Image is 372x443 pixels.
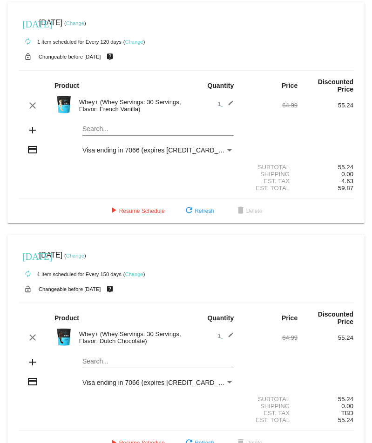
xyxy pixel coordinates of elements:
div: 55.24 [298,164,353,171]
span: 59.87 [338,185,353,192]
mat-icon: edit [223,100,234,111]
mat-icon: play_arrow [108,205,119,217]
span: Delete [235,208,263,214]
input: Search... [82,358,234,365]
div: 64.99 [242,334,298,341]
span: Refresh [183,208,214,214]
span: 1 [217,332,234,339]
input: Search... [82,126,234,133]
div: Subtotal [242,396,298,403]
span: TBD [341,410,353,417]
div: 55.24 [298,102,353,109]
strong: Quantity [207,314,234,322]
strong: Discounted Price [318,78,353,93]
strong: Product [54,82,79,89]
mat-select: Payment Method [82,379,234,386]
mat-icon: [DATE] [22,18,34,29]
small: 1 item scheduled for Every 150 days [19,271,122,277]
button: Refresh [176,203,222,219]
span: 0.00 [341,403,353,410]
mat-select: Payment Method [82,146,234,154]
div: Whey+ (Whey Servings: 30 Servings, Flavor: French Vanilla) [74,99,186,112]
mat-icon: add [27,125,38,136]
strong: Product [54,314,79,322]
strong: Price [282,82,298,89]
small: 1 item scheduled for Every 120 days [19,39,122,45]
small: ( ) [123,39,145,45]
img: Image-1-Carousel-Whey-2lb-Dutch-Chocolate-no-badge-Transp.png [54,328,73,346]
div: Est. Total [242,185,298,192]
mat-icon: live_help [104,283,115,295]
div: Est. Total [242,417,298,423]
div: 64.99 [242,102,298,109]
span: 4.63 [341,178,353,185]
mat-icon: refresh [183,205,195,217]
span: 55.24 [338,417,353,423]
img: Image-1-Carousel-Whey-2lb-Vanilla-no-badge-Transp.png [54,95,73,114]
mat-icon: lock_open [22,51,34,63]
div: Whey+ (Whey Servings: 30 Servings, Flavor: Dutch Chocolate) [74,331,186,344]
mat-icon: add [27,357,38,368]
a: Change [125,39,143,45]
small: ( ) [123,271,145,277]
mat-icon: autorenew [22,269,34,280]
mat-icon: clear [27,332,38,343]
div: Est. Tax [242,178,298,185]
mat-icon: autorenew [22,36,34,47]
small: Changeable before [DATE] [39,54,101,60]
small: Changeable before [DATE] [39,286,101,292]
button: Resume Schedule [101,203,172,219]
a: Change [66,20,84,26]
span: Resume Schedule [108,208,165,214]
mat-icon: live_help [104,51,115,63]
mat-icon: credit_card [27,144,38,155]
mat-icon: delete [235,205,246,217]
div: Subtotal [242,164,298,171]
span: 1 [217,100,234,107]
div: Shipping [242,403,298,410]
mat-icon: edit [223,332,234,343]
mat-icon: [DATE] [22,250,34,261]
div: 55.24 [298,334,353,341]
button: Delete [228,203,270,219]
span: 0.00 [341,171,353,178]
small: ( ) [64,253,86,258]
a: Change [125,271,143,277]
div: Est. Tax [242,410,298,417]
mat-icon: lock_open [22,283,34,295]
a: Change [66,253,84,258]
span: Visa ending in 7066 (expires [CREDIT_CARD_DATA]) [82,379,238,386]
strong: Price [282,314,298,322]
strong: Discounted Price [318,311,353,325]
strong: Quantity [207,82,234,89]
small: ( ) [64,20,86,26]
div: 55.24 [298,396,353,403]
span: Visa ending in 7066 (expires [CREDIT_CARD_DATA]) [82,146,238,154]
div: Shipping [242,171,298,178]
mat-icon: clear [27,100,38,111]
mat-icon: credit_card [27,376,38,387]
